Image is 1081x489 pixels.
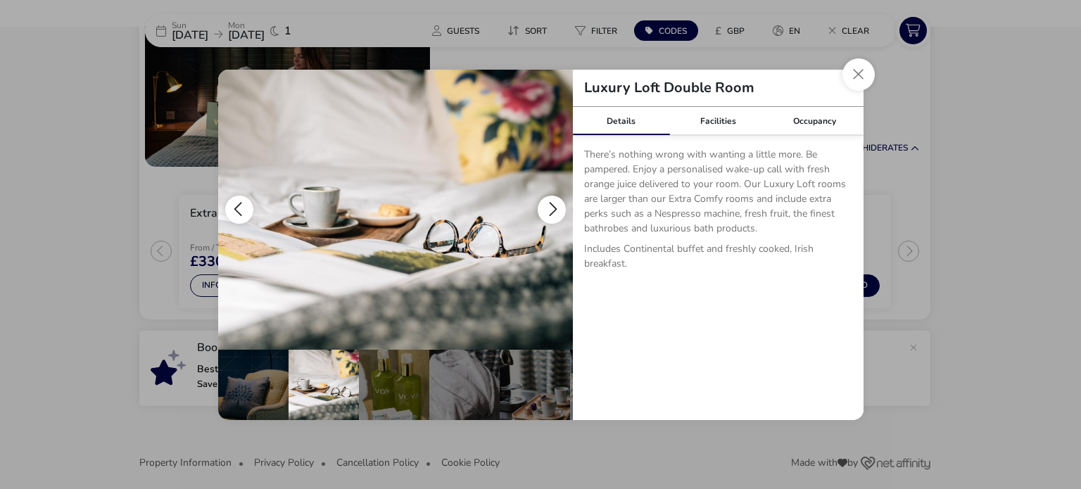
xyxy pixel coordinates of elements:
[584,147,852,241] p: There’s nothing wrong with wanting a little more. Be pampered. Enjoy a personalised wake-up call ...
[573,81,766,95] h2: Luxury Loft Double Room
[573,107,670,135] div: Details
[584,241,852,277] p: Includes Continental buffet and freshly cooked, Irish breakfast.
[842,58,875,91] button: Close dialog
[218,70,573,350] img: 060d4a7567f78c362a199bebfa13ccef8ef0c65bcef7f005510fb069c23aec78
[218,70,864,420] div: details
[669,107,766,135] div: Facilities
[766,107,864,135] div: Occupancy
